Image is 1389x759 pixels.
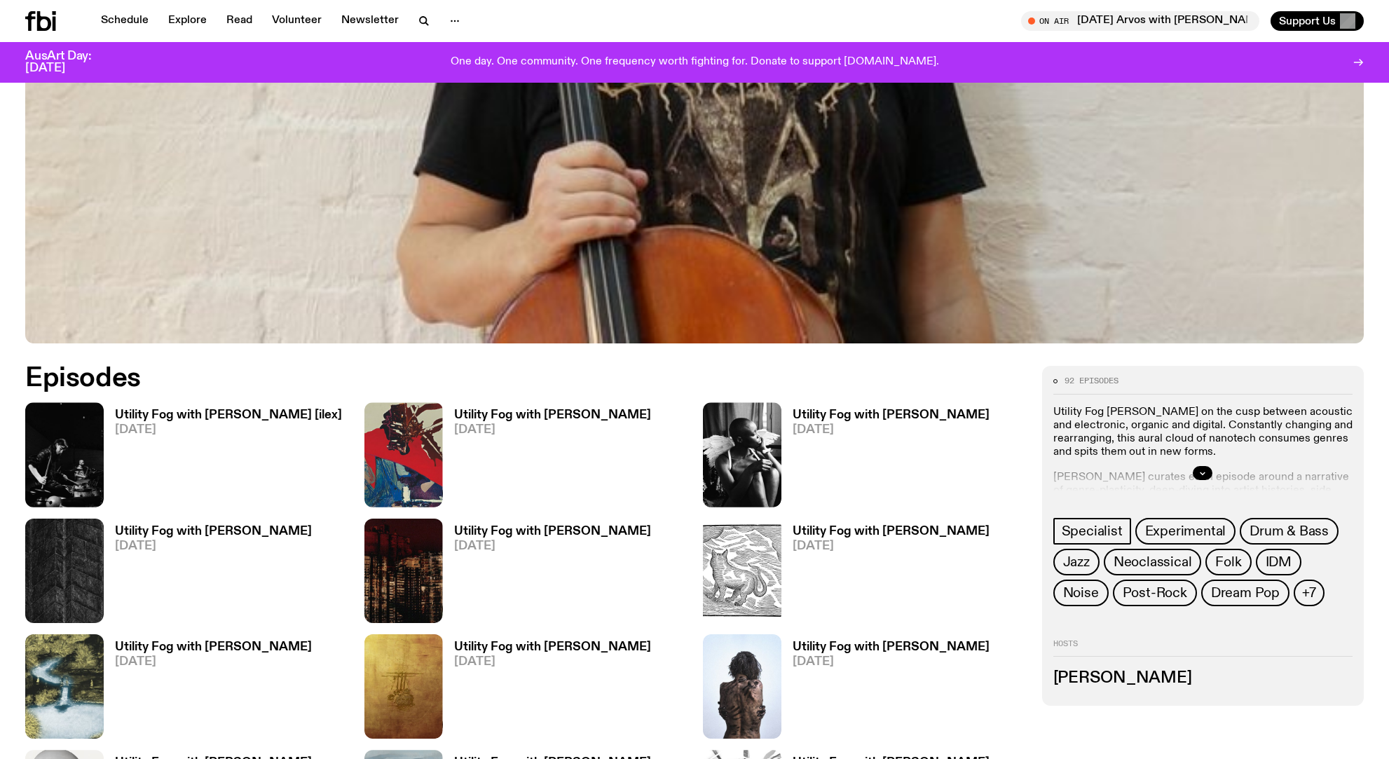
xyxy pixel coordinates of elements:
[1053,518,1131,545] a: Specialist
[1250,524,1329,539] span: Drum & Bass
[25,366,912,391] h2: Episodes
[793,540,990,552] span: [DATE]
[1053,406,1353,460] p: Utility Fog [PERSON_NAME] on the cusp between acoustic and electronic, organic and digital. Const...
[1211,585,1280,601] span: Dream Pop
[1063,585,1099,601] span: Noise
[793,656,990,668] span: [DATE]
[1065,377,1118,385] span: 92 episodes
[1294,580,1325,606] button: +7
[104,641,312,739] a: Utility Fog with [PERSON_NAME][DATE]
[25,402,104,507] img: Image by Billy Zammit
[115,409,342,421] h3: Utility Fog with [PERSON_NAME] [ilex]
[1113,580,1197,606] a: Post-Rock
[1205,549,1251,575] a: Folk
[454,409,651,421] h3: Utility Fog with [PERSON_NAME]
[115,526,312,538] h3: Utility Fog with [PERSON_NAME]
[1256,549,1301,575] a: IDM
[1021,11,1259,31] button: On Air[DATE] Arvos with [PERSON_NAME]
[1201,580,1289,606] a: Dream Pop
[781,409,990,507] a: Utility Fog with [PERSON_NAME][DATE]
[1279,15,1336,27] span: Support Us
[364,402,443,507] img: Cover to Mikoo's album It Floats
[703,402,781,507] img: Cover of Ho99o9's album Tomorrow We Escape
[1266,554,1292,570] span: IDM
[115,424,342,436] span: [DATE]
[793,641,990,653] h3: Utility Fog with [PERSON_NAME]
[793,409,990,421] h3: Utility Fog with [PERSON_NAME]
[364,519,443,623] img: Cover to (SAFETY HAZARD) مخاطر السلامة by electroneya, MARTINA and TNSXORDS
[454,424,651,436] span: [DATE]
[104,409,342,507] a: Utility Fog with [PERSON_NAME] [ilex][DATE]
[1104,549,1202,575] a: Neoclassical
[703,519,781,623] img: Cover for Kansai Bruises by Valentina Magaletti & YPY
[264,11,330,31] a: Volunteer
[454,540,651,552] span: [DATE]
[454,526,651,538] h3: Utility Fog with [PERSON_NAME]
[25,519,104,623] img: Cover of Giuseppe Ielasi's album "an insistence on material vol.2"
[793,526,990,538] h3: Utility Fog with [PERSON_NAME]
[333,11,407,31] a: Newsletter
[1062,524,1123,539] span: Specialist
[364,634,443,739] img: Cover for EYDN's single "Gold"
[1114,554,1192,570] span: Neoclassical
[703,634,781,739] img: Cover of Leese's album Δ
[443,409,651,507] a: Utility Fog with [PERSON_NAME][DATE]
[1053,640,1353,657] h2: Hosts
[793,424,990,436] span: [DATE]
[160,11,215,31] a: Explore
[451,56,939,69] p: One day. One community. One frequency worth fighting for. Donate to support [DOMAIN_NAME].
[1240,518,1339,545] a: Drum & Bass
[218,11,261,31] a: Read
[454,641,651,653] h3: Utility Fog with [PERSON_NAME]
[1271,11,1364,31] button: Support Us
[25,50,115,74] h3: AusArt Day: [DATE]
[1053,580,1109,606] a: Noise
[781,526,990,623] a: Utility Fog with [PERSON_NAME][DATE]
[115,656,312,668] span: [DATE]
[1053,549,1100,575] a: Jazz
[454,656,651,668] span: [DATE]
[1063,554,1090,570] span: Jazz
[443,641,651,739] a: Utility Fog with [PERSON_NAME][DATE]
[93,11,157,31] a: Schedule
[25,634,104,739] img: Cover of Corps Citoyen album Barrani
[1123,585,1187,601] span: Post-Rock
[1053,671,1353,686] h3: [PERSON_NAME]
[781,641,990,739] a: Utility Fog with [PERSON_NAME][DATE]
[1215,554,1241,570] span: Folk
[1302,585,1316,601] span: +7
[1145,524,1226,539] span: Experimental
[115,540,312,552] span: [DATE]
[115,641,312,653] h3: Utility Fog with [PERSON_NAME]
[1135,518,1236,545] a: Experimental
[443,526,651,623] a: Utility Fog with [PERSON_NAME][DATE]
[104,526,312,623] a: Utility Fog with [PERSON_NAME][DATE]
